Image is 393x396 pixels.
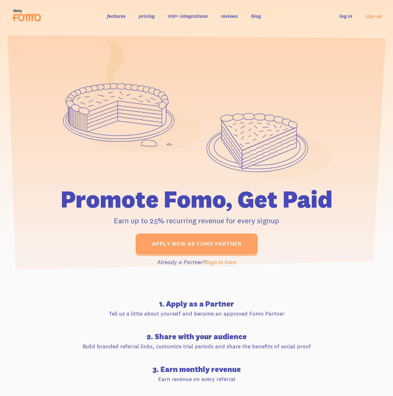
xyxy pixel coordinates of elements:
a: 106+ integrations [168,13,208,19]
p: Already a Partner? [41,258,352,266]
h1: Promote Fomo, Get Paid [41,187,352,211]
a: reviews [221,13,238,19]
a: Sign in here [205,258,236,266]
h4: 3. Earn monthly revenue [41,365,352,373]
a: blog [251,13,261,19]
p: Earn up to 25% recurring revenue for every signup [41,215,352,226]
h4: 2. Share with your audience [41,333,352,340]
p: Earn revenue on every referral [41,375,352,383]
p: Build branded referral links, customize trial periods and share the benefits of social proof [41,342,352,350]
a: pricing [139,13,155,19]
a: log in [339,13,352,19]
a: sign up [365,13,382,19]
p: Tell us a little about yourself and become an approved Fomo Partner [41,309,352,318]
h4: 1. Apply as a Partner [41,300,352,307]
a: Apply now as Fomo Partner [136,234,258,254]
a: features [107,13,126,19]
